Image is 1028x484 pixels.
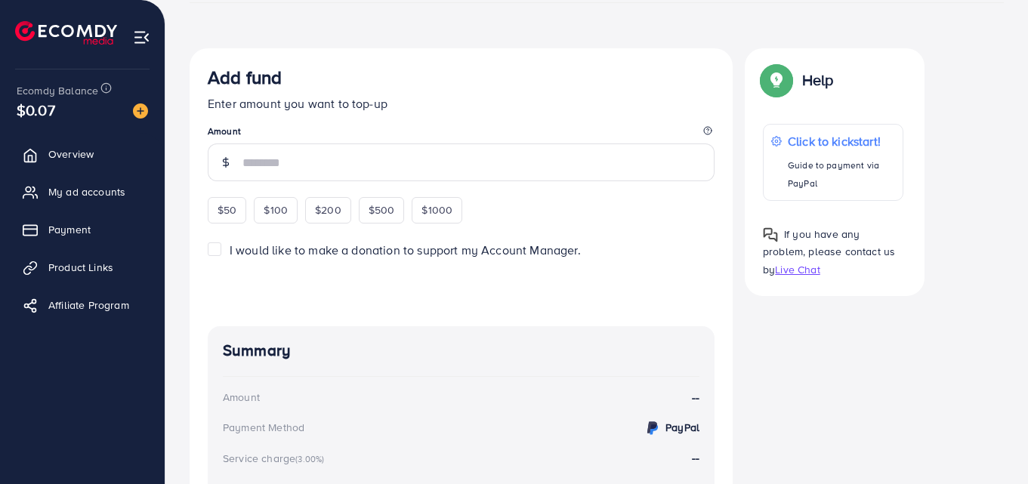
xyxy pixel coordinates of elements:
legend: Amount [208,125,715,143]
span: Product Links [48,260,113,275]
img: logo [15,21,117,45]
span: My ad accounts [48,184,125,199]
img: image [133,103,148,119]
img: Popup guide [763,66,790,94]
a: Product Links [11,252,153,282]
p: Help [802,71,834,89]
a: Payment [11,214,153,245]
span: Ecomdy Balance [17,83,98,98]
p: Click to kickstart! [788,132,895,150]
span: $100 [264,202,288,217]
h3: Add fund [208,66,282,88]
strong: PayPal [665,420,699,435]
span: Affiliate Program [48,297,129,313]
p: Guide to payment via PayPal [788,156,895,193]
span: $1000 [421,202,452,217]
span: Live Chat [775,262,820,277]
iframe: Chat [964,416,1017,473]
strong: -- [692,389,699,406]
span: $200 [315,202,341,217]
strong: -- [692,449,699,466]
span: Payment [48,222,91,237]
h4: Summary [223,341,699,360]
div: Payment Method [223,420,304,435]
img: menu [133,29,150,46]
span: If you have any problem, please contact us by [763,227,895,276]
a: My ad accounts [11,177,153,207]
img: credit [644,419,662,437]
span: I would like to make a donation to support my Account Manager. [230,242,581,258]
a: Overview [11,139,153,169]
div: Service charge [223,451,329,466]
span: $50 [218,202,236,217]
div: Amount [223,390,260,405]
small: (3.00%) [295,453,324,465]
span: Overview [48,146,94,162]
span: $500 [369,202,395,217]
span: $0.07 [17,99,55,121]
img: Popup guide [763,227,778,242]
p: Enter amount you want to top-up [208,94,715,113]
a: Affiliate Program [11,290,153,320]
